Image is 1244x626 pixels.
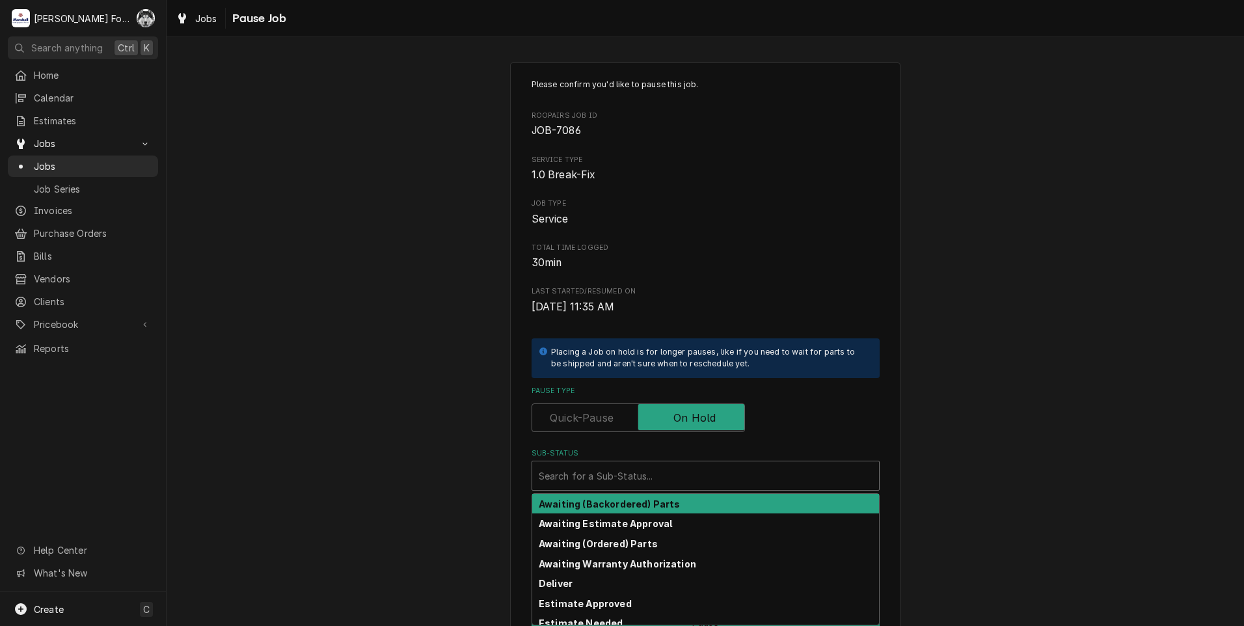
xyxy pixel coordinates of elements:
[8,223,158,244] a: Purchase Orders
[8,87,158,109] a: Calendar
[137,9,155,27] div: Chris Murphy (103)'s Avatar
[532,123,880,139] span: Roopairs Job ID
[34,604,64,615] span: Create
[170,8,223,29] a: Jobs
[8,245,158,267] a: Bills
[532,155,880,165] span: Service Type
[539,598,632,609] strong: Estimate Approved
[8,36,158,59] button: Search anythingCtrlK
[551,346,867,370] div: Placing a Job on hold is for longer pauses, like if you need to wait for parts to be shipped and ...
[532,243,880,253] span: Total Time Logged
[532,155,880,183] div: Service Type
[34,182,152,196] span: Job Series
[8,338,158,359] a: Reports
[539,578,573,589] strong: Deliver
[532,299,880,315] span: Last Started/Resumed On
[34,91,152,105] span: Calendar
[34,204,152,217] span: Invoices
[8,133,158,154] a: Go to Jobs
[34,543,150,557] span: Help Center
[8,110,158,131] a: Estimates
[532,111,880,139] div: Roopairs Job ID
[532,243,880,271] div: Total Time Logged
[34,12,129,25] div: [PERSON_NAME] Food Equipment Service
[118,41,135,55] span: Ctrl
[8,156,158,177] a: Jobs
[34,68,152,82] span: Home
[532,448,880,491] div: Sub-Status
[532,256,562,269] span: 30min
[532,198,880,209] span: Job Type
[532,211,880,227] span: Job Type
[34,159,152,173] span: Jobs
[532,286,880,314] div: Last Started/Resumed On
[532,301,614,313] span: [DATE] 11:35 AM
[34,566,150,580] span: What's New
[8,562,158,584] a: Go to What's New
[532,286,880,297] span: Last Started/Resumed On
[8,178,158,200] a: Job Series
[34,114,152,128] span: Estimates
[539,558,696,569] strong: Awaiting Warranty Authorization
[8,539,158,561] a: Go to Help Center
[34,318,132,331] span: Pricebook
[143,603,150,616] span: C
[532,167,880,183] span: Service Type
[228,10,286,27] span: Pause Job
[532,386,880,396] label: Pause Type
[539,518,672,529] strong: Awaiting Estimate Approval
[8,291,158,312] a: Clients
[8,64,158,86] a: Home
[31,41,103,55] span: Search anything
[532,79,880,90] p: Please confirm you'd like to pause this job.
[8,314,158,335] a: Go to Pricebook
[34,272,152,286] span: Vendors
[34,249,152,263] span: Bills
[532,213,569,225] span: Service
[539,498,680,510] strong: Awaiting (Backordered) Parts
[532,198,880,226] div: Job Type
[12,9,30,27] div: Marshall Food Equipment Service's Avatar
[532,169,596,181] span: 1.0 Break-Fix
[195,12,217,25] span: Jobs
[34,295,152,308] span: Clients
[532,124,581,137] span: JOB-7086
[8,268,158,290] a: Vendors
[34,137,132,150] span: Jobs
[12,9,30,27] div: M
[532,79,880,583] div: Job Pause Form
[532,255,880,271] span: Total Time Logged
[34,342,152,355] span: Reports
[137,9,155,27] div: C(
[532,386,880,432] div: Pause Type
[539,538,658,549] strong: Awaiting (Ordered) Parts
[8,200,158,221] a: Invoices
[34,226,152,240] span: Purchase Orders
[144,41,150,55] span: K
[532,111,880,121] span: Roopairs Job ID
[532,448,880,459] label: Sub-Status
